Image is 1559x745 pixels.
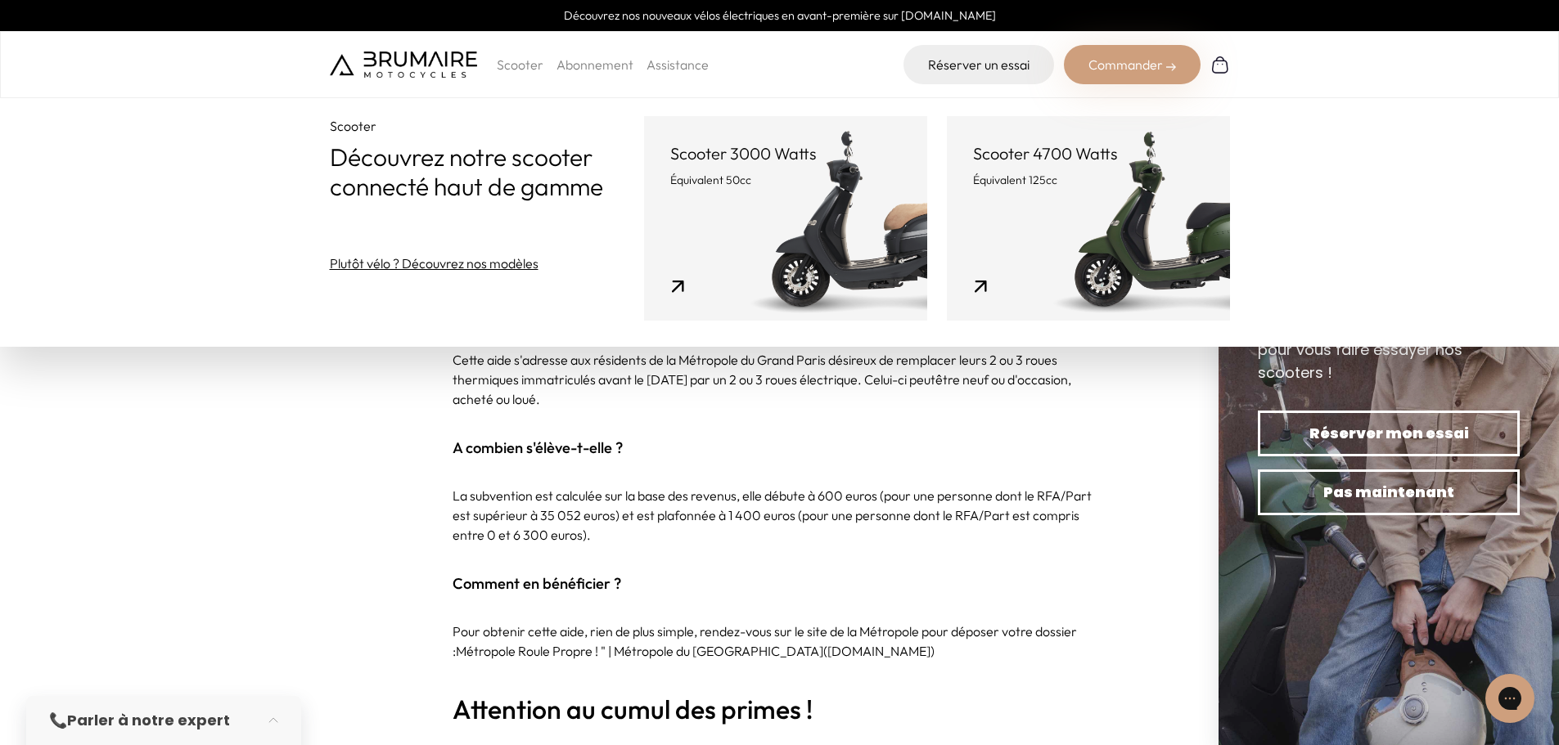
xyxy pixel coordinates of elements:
[330,254,538,273] a: Plutôt vélo ? Découvrez nos modèles
[647,56,709,73] a: Assistance
[453,409,1107,429] p: ‍
[670,172,901,188] p: Équivalent 50cc
[644,116,927,321] a: Scooter 3000 Watts Équivalent 50cc
[330,52,477,78] img: Brumaire Motocycles
[453,574,621,593] strong: Comment en bénéficier ?
[903,45,1054,84] a: Réserver un essai
[973,142,1204,165] p: Scooter 4700 Watts
[670,142,901,165] p: Scooter 3000 Watts
[453,693,813,725] strong: Attention au cumul des primes !
[947,116,1230,321] a: Scooter 4700 Watts Équivalent 125cc
[453,661,1107,680] p: ‍
[453,622,1107,661] p: Pour obtenir cette aide, rien de plus simple, rendez-vous sur le site de la Métropole pour dépose...
[497,55,543,74] p: Scooter
[1477,668,1543,729] iframe: Gorgias live chat messenger
[556,56,633,73] a: Abonnement
[453,545,1107,564] p: ‍
[330,142,644,201] p: Découvrez notre scooter connecté haut de gamme
[973,172,1204,188] p: Équivalent 125cc
[456,643,935,659] a: Métropole Roule Propre ! " | Métropole du [GEOGRAPHIC_DATA]([DOMAIN_NAME])
[1064,45,1201,84] div: Commander
[453,486,1107,545] p: La subvention est calculée sur la base des revenus, elle débute à 600 euros (pour une personne do...
[453,350,1107,409] p: Cette aide s'adresse aux résidents de la Métropole du Grand Paris désireux de remplacer leurs 2 o...
[453,438,623,457] strong: A combien s'élève-t-elle ?
[1210,55,1230,74] img: Panier
[1166,62,1176,72] img: right-arrow-2.png
[330,116,644,136] p: Scooter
